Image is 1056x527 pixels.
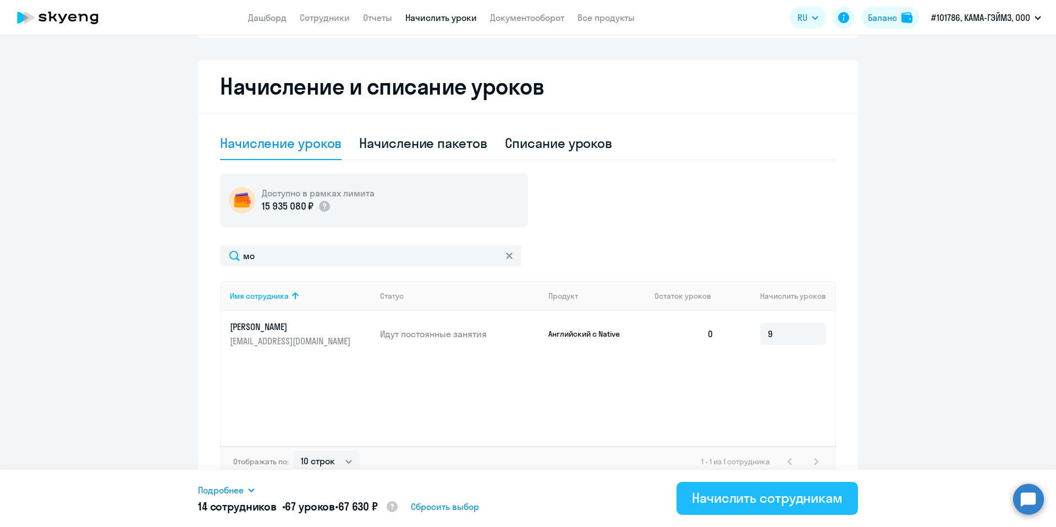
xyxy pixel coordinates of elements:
[338,499,378,513] span: 67 630 ₽
[868,11,897,24] div: Баланс
[380,291,404,301] div: Статус
[380,291,540,301] div: Статус
[405,12,477,23] a: Начислить уроки
[262,187,375,199] h5: Доступно в рамках лимита
[577,12,635,23] a: Все продукты
[220,73,836,100] h2: Начисление и списание уроков
[701,457,770,466] span: 1 - 1 из 1 сотрудника
[931,11,1030,24] p: #101786, КАМА-ГЭЙМЗ, ООО
[198,484,244,497] span: Подробнее
[300,12,350,23] a: Сотрудники
[901,12,912,23] img: balance
[861,7,919,29] button: Балансbalance
[654,291,723,301] div: Остаток уроков
[676,482,858,515] button: Начислить сотрудникам
[548,329,631,339] p: Английский с Native
[411,500,479,513] span: Сбросить выбор
[220,134,342,152] div: Начисление уроков
[262,199,313,213] p: 15 935 080 ₽
[229,187,255,213] img: wallet-circle.png
[359,134,487,152] div: Начисление пакетов
[220,245,521,267] input: Поиск по имени, email, продукту или статусу
[230,321,353,333] p: [PERSON_NAME]
[490,12,564,23] a: Документооборот
[230,335,353,347] p: [EMAIL_ADDRESS][DOMAIN_NAME]
[248,12,287,23] a: Дашборд
[363,12,392,23] a: Отчеты
[230,291,289,301] div: Имя сотрудника
[790,7,826,29] button: RU
[380,328,540,340] p: Идут постоянные занятия
[926,4,1047,31] button: #101786, КАМА-ГЭЙМЗ, ООО
[692,489,843,507] div: Начислить сотрудникам
[198,499,399,515] h5: 14 сотрудников • •
[548,291,646,301] div: Продукт
[230,291,371,301] div: Имя сотрудника
[505,134,613,152] div: Списание уроков
[285,499,335,513] span: 67 уроков
[798,11,807,24] span: RU
[723,281,835,311] th: Начислить уроков
[548,291,578,301] div: Продукт
[646,311,723,357] td: 0
[654,291,711,301] span: Остаток уроков
[233,457,289,466] span: Отображать по:
[230,321,371,347] a: [PERSON_NAME][EMAIL_ADDRESS][DOMAIN_NAME]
